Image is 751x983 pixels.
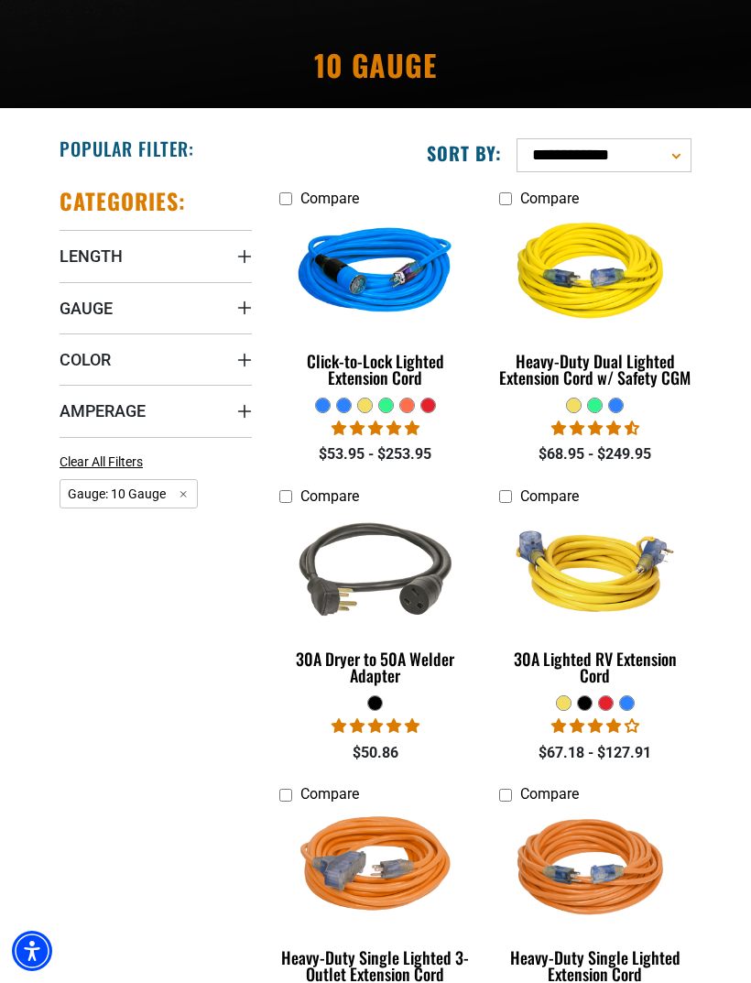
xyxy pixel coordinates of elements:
[279,514,472,694] a: black 30A Dryer to 50A Welder Adapter
[300,487,359,505] span: Compare
[12,931,52,971] div: Accessibility Menu
[499,742,691,764] div: $67.18 - $127.91
[427,141,502,165] label: Sort by:
[60,50,691,80] h1: 10 Gauge
[278,782,473,956] img: orange
[60,400,146,421] span: Amperage
[498,187,692,361] img: yellow
[300,785,359,803] span: Compare
[499,514,691,694] a: yellow 30A Lighted RV Extension Cord
[520,785,579,803] span: Compare
[60,479,198,509] span: Gauge: 10 Gauge
[279,443,472,465] div: $53.95 - $253.95
[60,453,150,472] a: Clear All Filters
[60,230,252,281] summary: Length
[551,420,639,437] span: 4.64 stars
[279,650,472,683] div: 30A Dryer to 50A Welder Adapter
[332,420,419,437] span: 4.87 stars
[60,137,194,160] h2: Popular Filter:
[278,187,473,361] img: blue
[551,717,639,735] span: 4.11 stars
[60,282,252,333] summary: Gauge
[498,782,692,956] img: orange
[279,742,472,764] div: $50.86
[60,246,123,267] span: Length
[60,349,111,370] span: Color
[499,216,691,397] a: yellow Heavy-Duty Dual Lighted Extension Cord w/ Safety CGM
[499,650,691,683] div: 30A Lighted RV Extension Cord
[520,487,579,505] span: Compare
[60,333,252,385] summary: Color
[300,190,359,207] span: Compare
[499,949,691,982] div: Heavy-Duty Single Lighted Extension Cord
[60,454,143,469] span: Clear All Filters
[60,485,198,502] a: Gauge: 10 Gauge
[279,949,472,982] div: Heavy-Duty Single Lighted 3-Outlet Extension Cord
[60,385,252,436] summary: Amperage
[60,187,186,215] h2: Categories:
[332,717,419,735] span: 5.00 stars
[279,353,472,386] div: Click-to-Lock Lighted Extension Cord
[498,485,692,659] img: yellow
[60,298,113,319] span: Gauge
[499,353,691,386] div: Heavy-Duty Dual Lighted Extension Cord w/ Safety CGM
[520,190,579,207] span: Compare
[278,485,473,659] img: black
[279,216,472,397] a: blue Click-to-Lock Lighted Extension Cord
[499,443,691,465] div: $68.95 - $249.95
